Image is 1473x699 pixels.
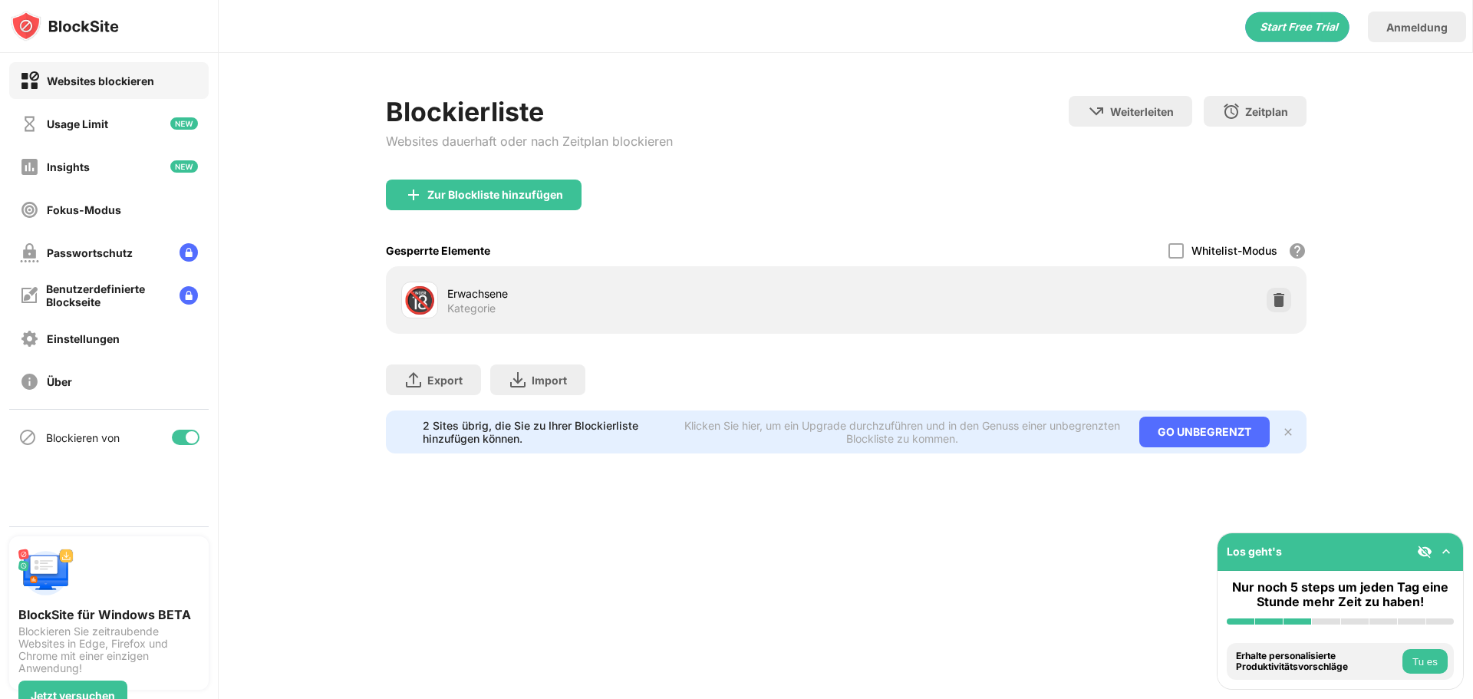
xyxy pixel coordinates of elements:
[20,200,39,219] img: focus-off.svg
[1227,545,1282,558] div: Los geht's
[47,117,108,130] div: Usage Limit
[1245,105,1288,118] div: Zeitplan
[46,282,167,308] div: Benutzerdefinierte Blockseite
[46,431,120,444] div: Blockieren von
[11,11,119,41] img: logo-blocksite.svg
[1139,417,1270,447] div: GO UNBEGRENZT
[1402,649,1448,674] button: Tu es
[404,285,436,316] div: 🔞
[386,134,673,149] div: Websites dauerhaft oder nach Zeitplan blockieren
[20,286,38,305] img: customize-block-page-off.svg
[1245,12,1349,42] div: animation
[20,329,39,348] img: settings-off.svg
[1386,21,1448,34] div: Anmeldung
[18,428,37,447] img: blocking-icon.svg
[1417,544,1432,559] img: eye-not-visible.svg
[427,374,463,387] div: Export
[47,160,90,173] div: Insights
[47,332,120,345] div: Einstellungen
[386,244,490,257] div: Gesperrte Elemente
[447,285,846,302] div: Erwachsene
[684,419,1120,445] div: Klicken Sie hier, um ein Upgrade durchzuführen und in den Genuss einer unbegrenzten Blockliste zu...
[170,117,198,130] img: new-icon.svg
[180,286,198,305] img: lock-menu.svg
[20,372,39,391] img: about-off.svg
[47,375,72,388] div: Über
[386,96,673,127] div: Blockierliste
[427,189,563,201] div: Zur Blockliste hinzufügen
[20,243,39,262] img: password-protection-off.svg
[18,625,199,674] div: Blockieren Sie zeitraubende Websites in Edge, Firefox und Chrome mit einer einzigen Anwendung!
[170,160,198,173] img: new-icon.svg
[47,74,154,87] div: Websites blockieren
[1282,426,1294,438] img: x-button.svg
[423,419,675,445] div: 2 Sites übrig, die Sie zu Ihrer Blockierliste hinzufügen können.
[180,243,198,262] img: lock-menu.svg
[47,203,121,216] div: Fokus-Modus
[447,302,496,315] div: Kategorie
[18,546,74,601] img: push-desktop.svg
[20,114,39,134] img: time-usage-off.svg
[1438,544,1454,559] img: omni-setup-toggle.svg
[1236,651,1399,673] div: Erhalte personalisierte Produktivitätsvorschläge
[1227,580,1454,609] div: Nur noch 5 steps um jeden Tag eine Stunde mehr Zeit zu haben!
[1191,244,1277,257] div: Whitelist-Modus
[20,71,39,91] img: block-on.svg
[47,246,133,259] div: Passwortschutz
[20,157,39,176] img: insights-off.svg
[18,607,199,622] div: BlockSite für Windows BETA
[532,374,567,387] div: Import
[1110,105,1174,118] div: Weiterleiten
